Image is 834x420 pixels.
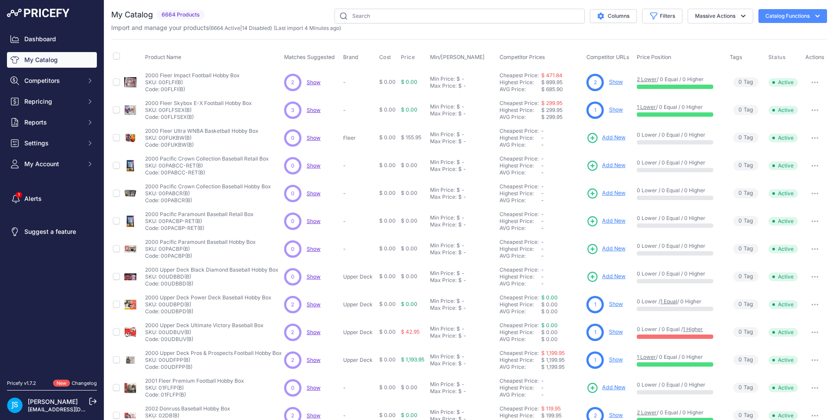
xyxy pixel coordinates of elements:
[460,159,464,166] div: -
[145,246,256,253] p: SKU: 00PACBP(B)
[145,169,269,176] p: Code: 00PABCC-RET(B)
[586,271,625,283] a: Add New
[688,9,753,23] button: Massive Actions
[307,107,321,113] span: Show
[541,86,583,93] div: $ 685.90
[145,128,258,135] p: 2000 Fleer Ultra WNBA Basketball Hobby Box
[768,189,798,198] span: Active
[343,54,358,60] span: Brand
[500,190,541,197] div: Highest Price:
[401,106,417,113] span: $ 0.00
[500,72,539,79] a: Cheapest Price:
[430,187,455,194] div: Min Price:
[430,194,457,200] div: Max Price:
[401,190,417,196] span: $ 0.00
[430,214,455,221] div: Min Price:
[637,159,721,166] p: 0 Lower / 0 Equal / 0 Higher
[145,253,256,259] p: Code: 00PACBP(B)
[457,159,460,166] div: $
[541,197,544,203] span: -
[462,249,466,256] div: -
[500,183,539,190] a: Cheapest Price:
[430,298,455,305] div: Min Price:
[541,79,563,85] span: $ 899.95
[7,115,97,130] button: Reports
[458,138,462,145] div: $
[401,54,415,61] span: Price
[586,187,625,200] a: Add New
[637,409,657,416] a: 2 Lower
[602,272,625,281] span: Add New
[637,187,721,194] p: 0 Lower / 0 Equal / 0 Higher
[307,384,321,391] a: Show
[768,161,798,170] span: Active
[586,54,629,60] span: Competitor URLs
[733,77,758,87] span: Tag
[541,183,544,190] span: -
[733,161,758,171] span: Tag
[602,134,625,142] span: Add New
[500,155,539,162] a: Cheapest Price:
[401,217,417,224] span: $ 0.00
[541,253,544,259] span: -
[460,103,464,110] div: -
[291,134,295,142] span: 0
[637,54,671,60] span: Price Position
[343,107,376,114] p: -
[500,100,539,106] a: Cheapest Price:
[291,106,294,114] span: 3
[768,106,798,115] span: Active
[660,298,677,305] a: 1 Equal
[500,141,541,148] div: AVG Price:
[307,357,321,363] a: Show
[343,190,376,197] p: -
[609,412,623,418] a: Show
[500,107,541,114] div: Highest Price:
[307,79,321,85] a: Show
[457,131,460,138] div: $
[500,135,541,141] div: Highest Price:
[457,270,460,277] div: $
[590,9,637,23] button: Columns
[24,76,81,85] span: Competitors
[343,246,376,253] p: -
[291,79,294,86] span: 2
[500,162,541,169] div: Highest Price:
[637,131,721,138] p: 0 Lower / 0 Equal / 0 Higher
[379,162,396,168] span: $ 0.00
[343,273,376,280] p: Upper Deck
[460,75,464,82] div: -
[586,243,625,255] a: Add New
[602,245,625,253] span: Add New
[430,242,455,249] div: Min Price:
[343,218,376,225] p: -
[209,25,272,31] span: ( | )
[7,224,97,240] a: Suggest a feature
[541,162,544,169] span: -
[379,54,391,61] span: Cost
[28,406,119,413] a: [EMAIL_ADDRESS][DOMAIN_NAME]
[458,166,462,173] div: $
[145,107,252,114] p: SKU: 00FLFSEX(B)
[145,86,240,93] p: Code: 00FLFI(B)
[609,301,623,307] a: Show
[307,273,321,280] span: Show
[500,377,539,384] a: Cheapest Price:
[430,138,457,145] div: Max Price:
[541,225,544,231] span: -
[7,9,69,17] img: Pricefy Logo
[738,134,742,142] span: 0
[460,214,464,221] div: -
[401,273,417,279] span: $ 0.00
[145,72,240,79] p: 2000 Fleer Impact Football Hobby Box
[541,211,544,217] span: -
[500,197,541,204] div: AVG Price:
[24,139,81,148] span: Settings
[145,190,271,197] p: SKU: 00PABCR(B)
[500,128,539,134] a: Cheapest Price:
[586,215,625,227] a: Add New
[145,280,278,287] p: Code: 00UDBBD(B)
[291,273,295,281] span: 0
[274,25,341,31] span: (Last import 4 Minutes ago)
[733,105,758,115] span: Tag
